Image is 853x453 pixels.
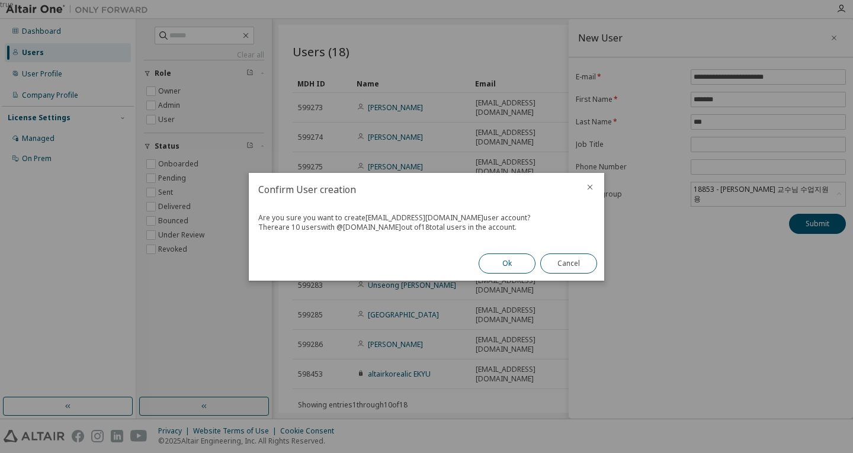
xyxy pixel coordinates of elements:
h2: Confirm User creation [249,173,576,206]
button: Cancel [540,253,597,274]
div: Are you sure you want to create [EMAIL_ADDRESS][DOMAIN_NAME] user account? [258,213,595,223]
button: Ok [479,253,535,274]
div: There are 10 users with @ [DOMAIN_NAME] out of 18 total users in the account. [258,223,595,232]
button: close [585,182,595,192]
